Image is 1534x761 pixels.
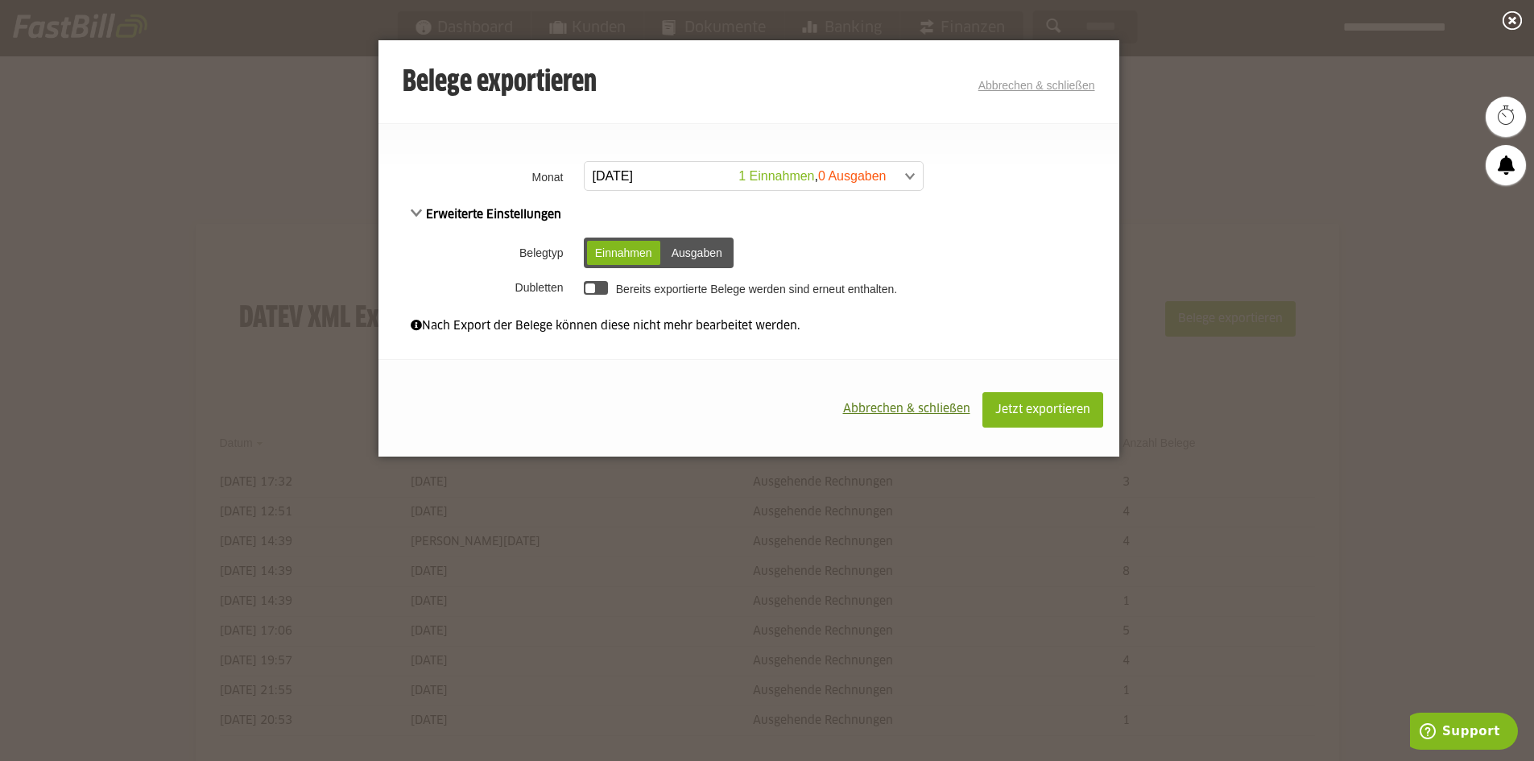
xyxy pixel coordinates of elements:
span: Jetzt exportieren [995,404,1090,416]
label: Bereits exportierte Belege werden sind erneut enthalten. [616,283,897,296]
div: Ausgaben [664,241,730,265]
div: Nach Export der Belege können diese nicht mehr bearbeitet werden. [411,317,1087,335]
th: Monat [378,156,580,197]
a: Abbrechen & schließen [978,79,1095,92]
button: Abbrechen & schließen [831,392,982,426]
iframe: Öffnet ein Widget, in dem Sie weitere Informationen finden [1410,713,1518,753]
span: Abbrechen & schließen [843,403,970,415]
span: Erweiterte Einstellungen [411,209,562,221]
div: Einnahmen [587,241,660,265]
th: Dubletten [378,274,580,301]
button: Jetzt exportieren [982,392,1103,428]
th: Belegtyp [378,232,580,274]
h3: Belege exportieren [403,67,597,99]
